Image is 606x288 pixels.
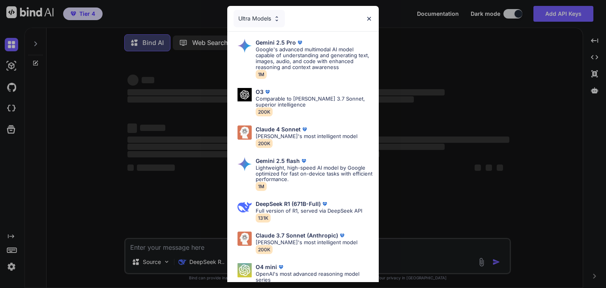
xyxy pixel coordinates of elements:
[238,39,252,53] img: Pick Models
[256,165,372,183] p: Lightweight, high-speed AI model by Google optimized for fast on-device tasks with efficient perf...
[238,232,252,246] img: Pick Models
[234,10,285,27] div: Ultra Models
[256,126,301,133] p: Claude 4 Sonnet
[256,107,273,116] span: 200K
[296,39,304,47] img: premium
[256,271,372,283] p: OpenAI's most advanced reasoning model series
[256,245,273,254] span: 200K
[256,139,273,148] span: 200K
[256,158,300,164] p: Gemini 2.5 flash
[301,125,309,133] img: premium
[321,200,329,208] img: premium
[264,88,271,96] img: premium
[300,157,308,165] img: premium
[256,213,271,223] span: 131K
[256,39,296,46] p: Gemini 2.5 Pro
[256,70,267,79] span: 1M
[273,15,280,22] img: Pick Models
[238,125,252,140] img: Pick Models
[256,201,321,207] p: DeepSeek R1 (671B-Full)
[338,232,346,239] img: premium
[238,263,252,277] img: Pick Models
[256,264,277,270] p: O4 mini
[256,239,357,245] p: [PERSON_NAME]'s most intelligent model
[256,232,338,239] p: Claude 3.7 Sonnet (Anthropic)
[277,263,285,271] img: premium
[256,47,372,70] p: Google's advanced multimodal AI model capable of understanding and generating text, images, audio...
[256,208,362,214] p: Full version of R1, served via DeepSeek API
[238,88,252,102] img: Pick Models
[256,96,372,108] p: Comparable to [PERSON_NAME] 3.7 Sonnet, superior intelligence
[256,89,264,95] p: O3
[366,15,372,22] img: close
[238,157,252,171] img: Pick Models
[238,200,252,214] img: Pick Models
[256,133,357,139] p: [PERSON_NAME]'s most intelligent model
[256,182,267,191] span: 1M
